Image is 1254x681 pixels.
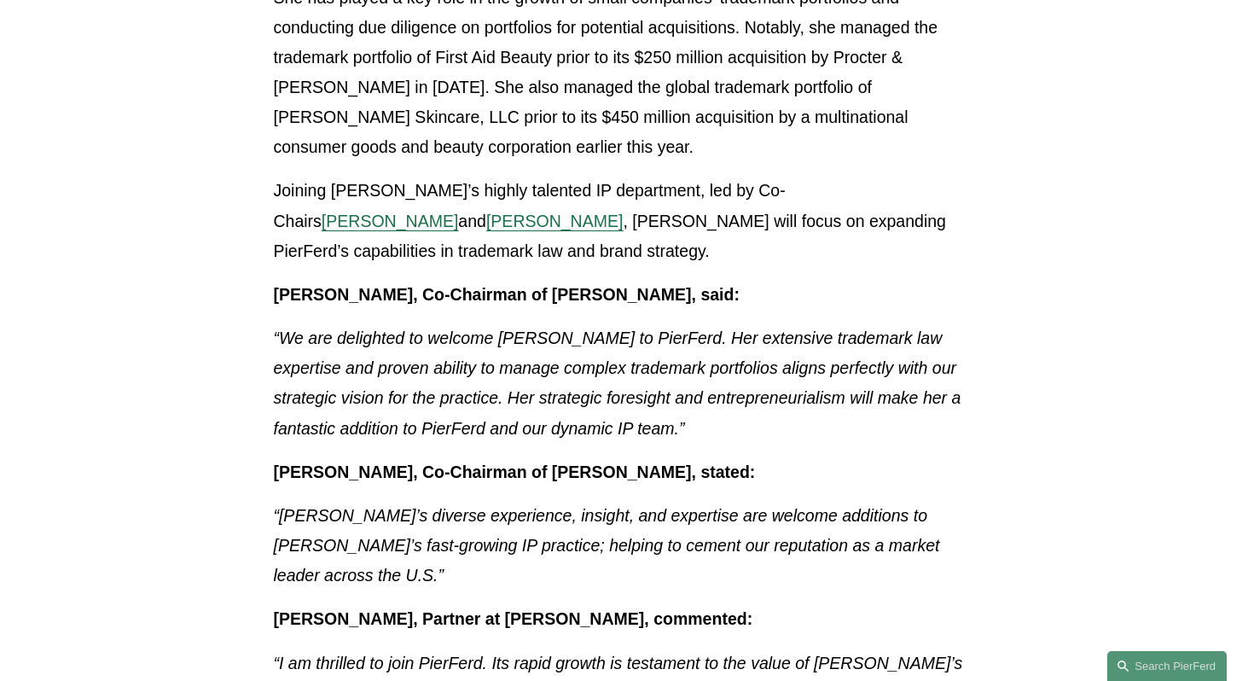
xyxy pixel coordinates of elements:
[273,463,755,481] strong: [PERSON_NAME], Co-Chairman of [PERSON_NAME], stated:
[273,609,752,628] strong: [PERSON_NAME], Partner at [PERSON_NAME], commented:
[273,176,980,265] p: Joining [PERSON_NAME]’s highly talented IP department, led by Co-Chairs and , [PERSON_NAME] will ...
[1107,651,1227,681] a: Search this site
[273,329,965,437] em: “We are delighted to welcome [PERSON_NAME] to PierFerd. Her extensive trademark law expertise and...
[273,506,943,585] em: “[PERSON_NAME]’s diverse experience, insight, and expertise are welcome additions to [PERSON_NAME...
[486,212,624,230] a: [PERSON_NAME]
[273,285,740,304] strong: [PERSON_NAME], Co-Chairman of [PERSON_NAME], said:
[322,212,459,230] a: [PERSON_NAME]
